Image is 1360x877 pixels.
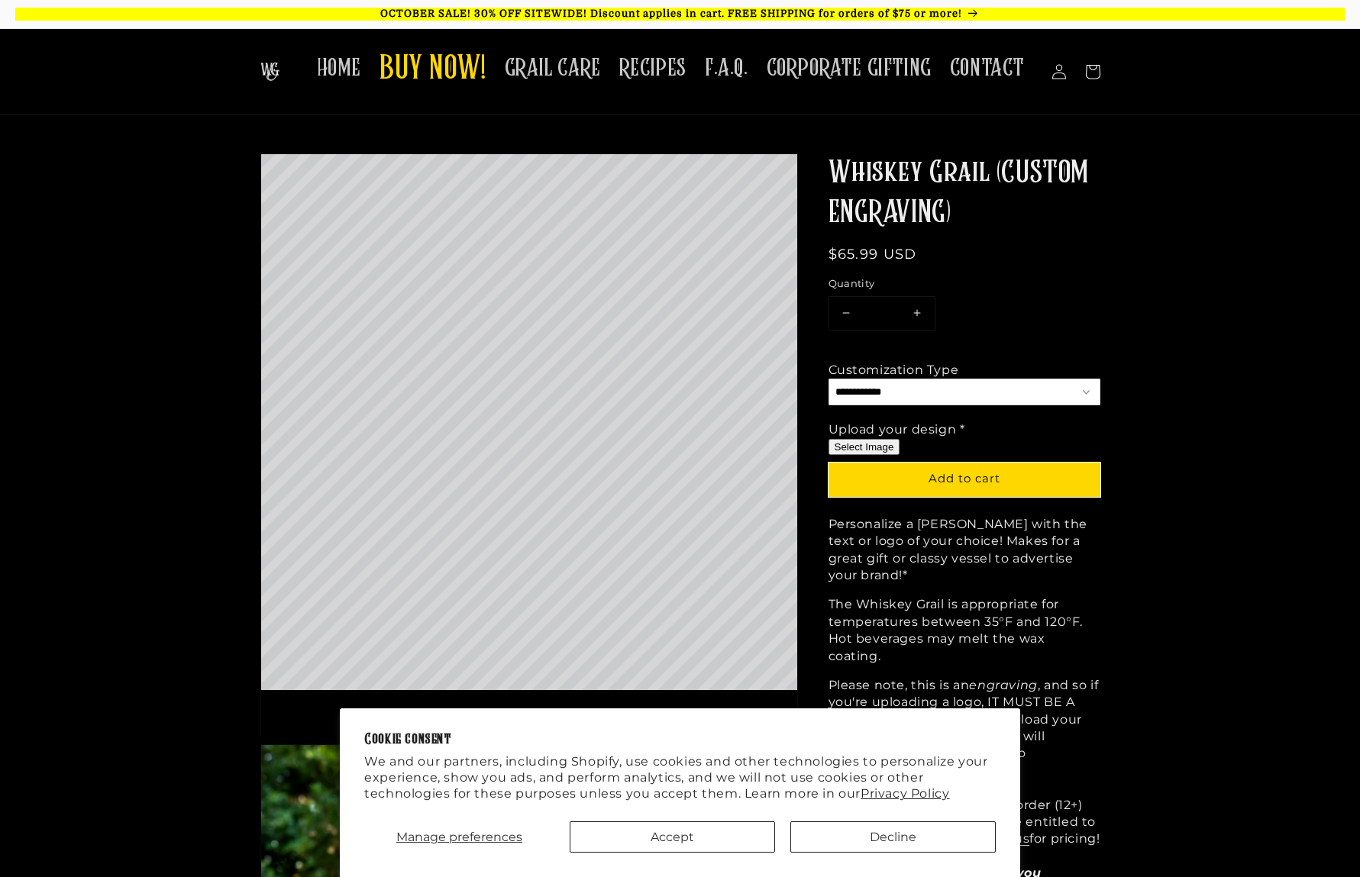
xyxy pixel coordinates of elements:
p: We and our partners, including Shopify, use cookies and other technologies to personalize your ex... [364,754,996,801]
p: Personalize a [PERSON_NAME] with the text or logo of your choice! Makes for a great gift or class... [829,516,1100,585]
h1: Whiskey Grail (CUSTOM ENGRAVING) [829,153,1100,233]
span: Manage preferences [396,830,522,844]
span: HOME [317,53,361,83]
em: engraving [969,678,1037,692]
span: $65.99 USD [829,246,917,263]
div: Upload your design [829,421,965,438]
a: CORPORATE GIFTING [758,44,941,92]
span: Add to cart [929,471,1000,485]
span: GRAIL CARE [505,53,601,83]
button: Select Image [829,439,900,455]
div: Customization Type [829,362,959,379]
a: HOME [308,44,370,92]
button: Accept [570,821,775,853]
h2: Cookie consent [364,733,996,747]
button: Manage preferences [364,821,554,853]
span: RECIPES [619,53,686,83]
a: CONTACT [941,44,1034,92]
span: The Whiskey Grail is appropriate for temperatures between 35°F and 120°F. Hot beverages may melt ... [829,597,1084,663]
button: Decline [790,821,996,853]
span: F.A.Q. [705,53,748,83]
a: BUY NOW! [370,40,496,100]
span: BUY NOW! [380,49,486,91]
p: OCTOBER SALE! 30% OFF SITEWIDE! Discount applies in cart. FREE SHIPPING for orders of $75 or more! [15,8,1345,21]
a: GRAIL CARE [496,44,610,92]
a: RECIPES [610,44,696,92]
button: Add to cart [829,463,1100,497]
span: CORPORATE GIFTING [767,53,932,83]
span: CONTACT [950,53,1025,83]
label: Quantity [829,276,1100,292]
a: Privacy Policy [861,786,949,801]
img: The Whiskey Grail [260,63,279,81]
a: F.A.Q. [696,44,758,92]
